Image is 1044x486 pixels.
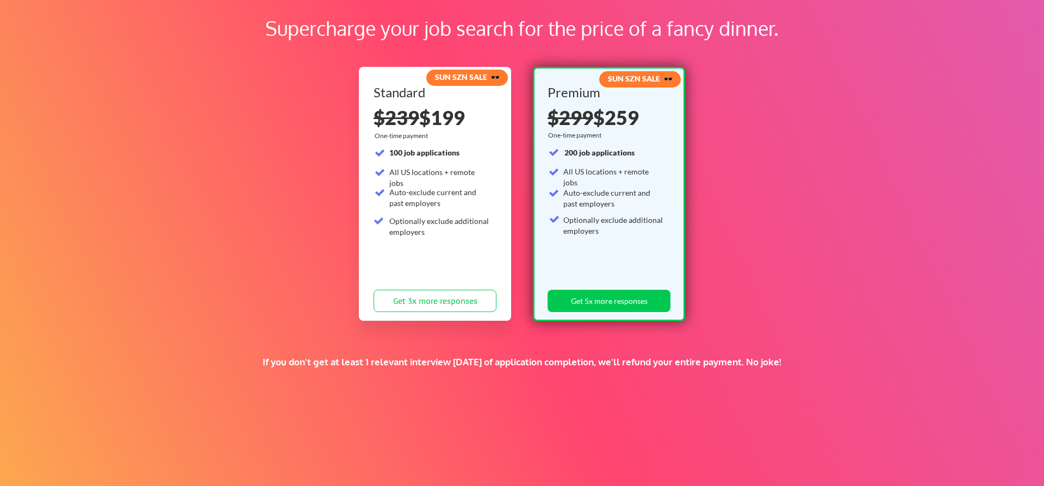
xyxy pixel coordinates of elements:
[563,215,664,236] div: Optionally exclude additional employers
[374,86,493,99] div: Standard
[548,105,593,129] s: $299
[374,105,419,129] s: $239
[389,187,490,208] div: Auto-exclude current and past employers
[375,132,431,140] div: One-time payment
[548,290,670,312] button: Get 5x more responses
[374,290,496,312] button: Get 3x more responses
[564,148,635,157] strong: 200 job applications
[189,356,855,368] div: If you don't get at least 1 relevant interview [DATE] of application completion, we'll refund you...
[389,148,459,157] strong: 100 job applications
[435,72,500,82] strong: SUN SZN SALE 🕶️
[548,108,667,127] div: $259
[548,131,605,140] div: One-time payment
[389,167,490,188] div: All US locations + remote jobs
[563,166,664,188] div: All US locations + remote jobs
[70,14,974,43] div: Supercharge your job search for the price of a fancy dinner.
[608,74,673,83] strong: SUN SZN SALE 🕶️
[389,216,490,237] div: Optionally exclude additional employers
[548,86,667,99] div: Premium
[563,188,664,209] div: Auto-exclude current and past employers
[374,108,496,127] div: $199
